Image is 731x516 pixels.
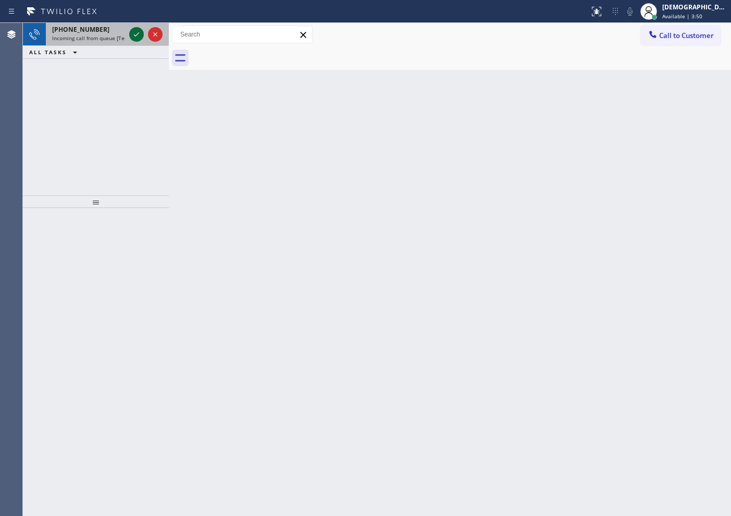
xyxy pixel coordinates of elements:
span: Call to Customer [659,31,714,40]
button: Accept [129,27,144,42]
input: Search [172,26,312,43]
button: Reject [148,27,163,42]
span: Available | 3:50 [662,13,702,20]
span: Incoming call from queue [Test] All [52,34,139,42]
button: Call to Customer [641,26,721,45]
span: [PHONE_NUMBER] [52,25,109,34]
button: ALL TASKS [23,46,88,58]
span: ALL TASKS [29,48,67,56]
button: Mute [623,4,637,19]
div: [DEMOGRAPHIC_DATA][PERSON_NAME] [662,3,728,11]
